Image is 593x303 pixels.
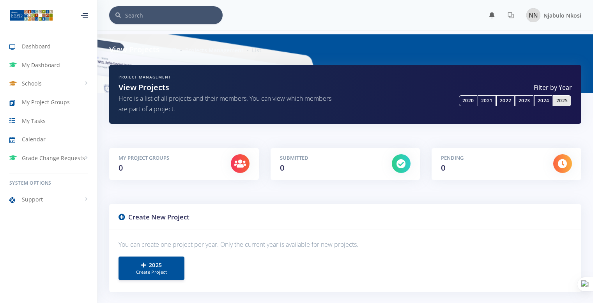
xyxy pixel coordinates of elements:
p: Here is a list of all projects and their members. You can view which members are part of a project. [119,93,340,114]
span: 0 [441,162,445,173]
img: ... [9,9,53,21]
span: My Dashboard [22,61,60,69]
h5: My Project Groups [119,154,219,162]
a: 2022 [496,95,515,106]
span: Calendar [22,135,46,143]
span: Grade Change Requests [22,154,85,162]
h6: View Projects [109,44,160,55]
span: Dashboard [22,42,51,50]
span: My Project Groups [22,98,70,106]
h6: Project Management [119,74,340,80]
a: 2021 [478,95,496,106]
small: Create Project [127,269,176,276]
span: Support [22,195,43,203]
span: My Tasks [22,117,46,125]
span: 0 [119,162,123,173]
a: Projects Management [185,46,244,54]
h5: Pending [441,154,542,162]
h6: System Options [9,180,88,187]
label: Filter by Year [351,83,572,92]
span: Njabulo Nkosi [543,12,581,19]
h5: Submitted [280,154,381,162]
a: 2024 [534,95,552,106]
a: Image placeholder Njabulo Nkosi [520,7,581,24]
li: List [244,46,262,54]
h3: Create New Project [119,212,572,222]
nav: breadcrumb [171,46,262,54]
span: 0 [280,162,284,173]
span: Schools [22,79,42,87]
input: Search [125,6,223,24]
a: 2025Create Project [119,257,184,280]
img: Image placeholder [526,8,540,22]
a: 2023 [515,95,533,106]
h2: View Projects [119,82,340,93]
a: 2025 [553,95,571,106]
p: You can create one project per year. Only the current year is available for new projects. [119,239,572,250]
a: 2020 [459,95,477,106]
